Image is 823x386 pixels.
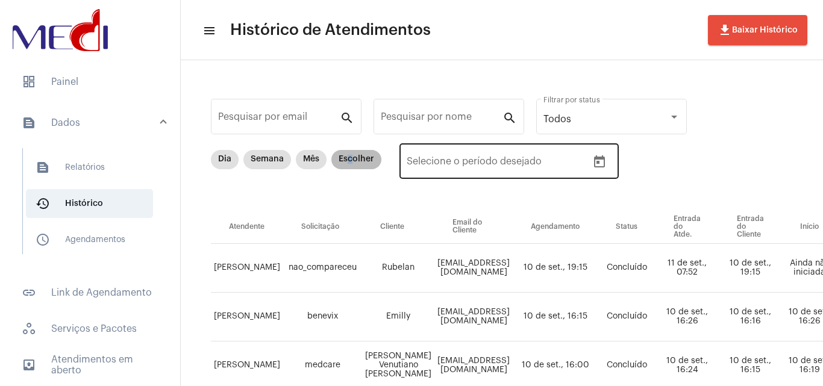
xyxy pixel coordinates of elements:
[656,293,719,341] td: 10 de set., 16:26
[719,293,782,341] td: 10 de set., 16:16
[22,116,36,130] mat-icon: sidenav icon
[598,244,656,293] td: Concluído
[598,210,656,244] th: Status
[26,153,153,182] span: Relatórios
[434,293,513,341] td: [EMAIL_ADDRESS][DOMAIN_NAME]
[12,67,168,96] span: Painel
[289,263,357,272] span: nao_compareceu
[331,150,381,169] mat-chip: Escolher
[305,361,340,369] span: medcare
[381,114,502,125] input: Pesquisar por nome
[12,314,168,343] span: Serviços e Pacotes
[719,244,782,293] td: 10 de set., 19:15
[36,160,50,175] mat-icon: sidenav icon
[211,244,283,293] td: [PERSON_NAME]
[340,110,354,125] mat-icon: search
[598,293,656,341] td: Concluído
[36,232,50,247] mat-icon: sidenav icon
[296,150,327,169] mat-chip: Mês
[543,114,571,124] span: Todos
[478,158,566,169] input: Data do fim
[656,244,719,293] td: 11 de set., 07:52
[211,293,283,341] td: [PERSON_NAME]
[7,104,180,142] mat-expansion-panel-header: sidenav iconDados
[362,293,434,341] td: Emilly
[22,322,36,336] span: sidenav icon
[243,150,291,169] mat-chip: Semana
[307,312,338,320] span: benevix
[718,26,798,34] span: Baixar Histórico
[407,158,469,169] input: Data de início
[362,210,434,244] th: Cliente
[362,244,434,293] td: Rubelan
[10,6,111,54] img: d3a1b5fa-500b-b90f-5a1c-719c20e9830b.png
[211,150,239,169] mat-chip: Dia
[22,116,161,130] mat-panel-title: Dados
[434,210,513,244] th: Email do Cliente
[656,210,719,244] th: Entrada do Atde.
[434,244,513,293] td: [EMAIL_ADDRESS][DOMAIN_NAME]
[7,142,180,271] div: sidenav iconDados
[513,244,598,293] td: 10 de set., 19:15
[230,20,431,40] span: Histórico de Atendimentos
[26,189,153,218] span: Histórico
[708,15,807,45] button: Baixar Histórico
[502,110,517,125] mat-icon: search
[202,23,214,38] mat-icon: sidenav icon
[22,285,36,300] mat-icon: sidenav icon
[283,210,362,244] th: Solicitação
[211,210,283,244] th: Atendente
[12,350,168,379] span: Atendimentos em aberto
[719,210,782,244] th: Entrada do Cliente
[22,75,36,89] span: sidenav icon
[718,23,732,37] mat-icon: file_download
[12,278,168,307] span: Link de Agendamento
[22,358,36,372] mat-icon: sidenav icon
[36,196,50,211] mat-icon: sidenav icon
[218,114,340,125] input: Pesquisar por email
[587,150,612,174] button: Open calendar
[26,225,153,254] span: Agendamentos
[513,293,598,341] td: 10 de set., 16:15
[513,210,598,244] th: Agendamento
